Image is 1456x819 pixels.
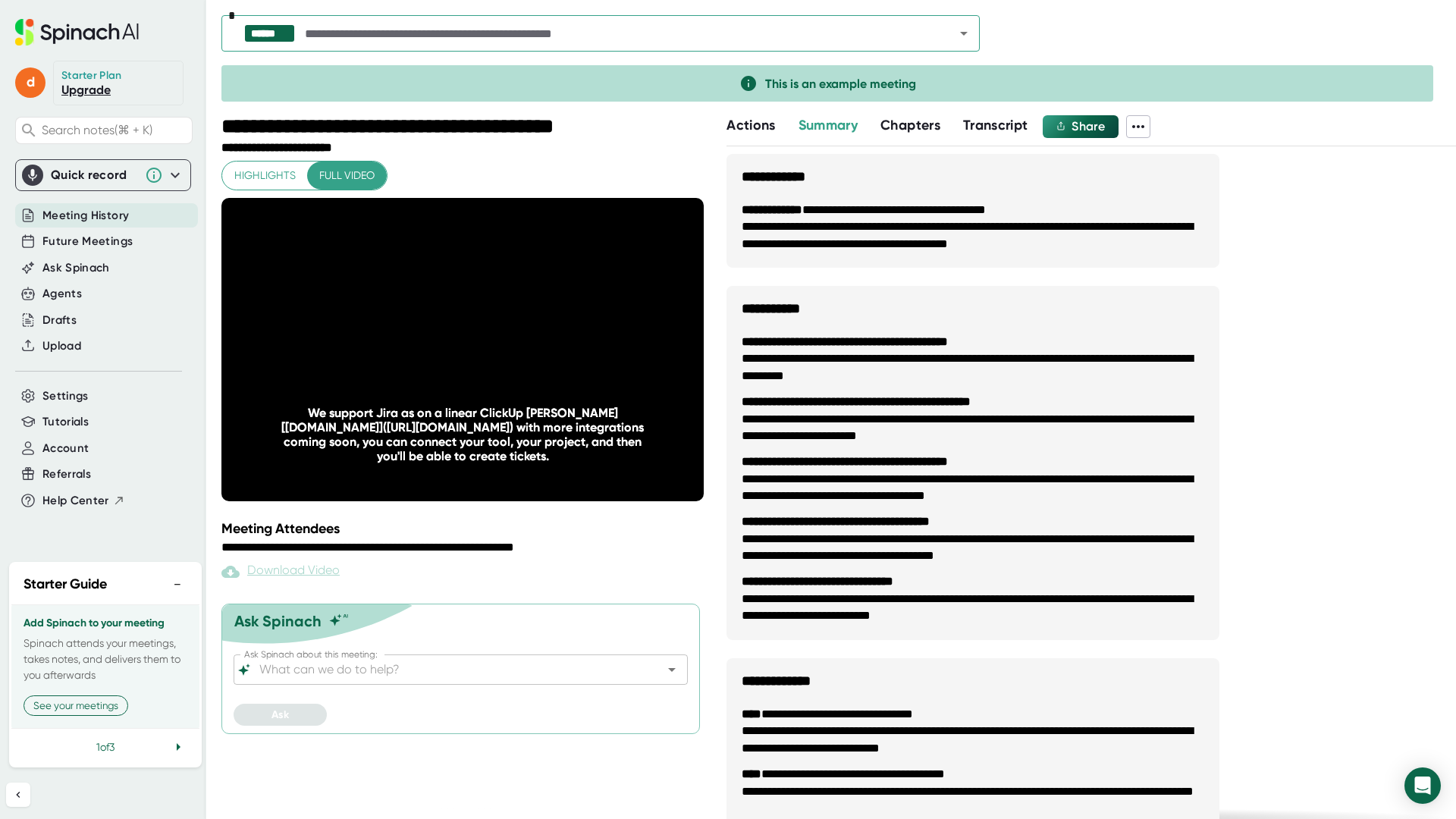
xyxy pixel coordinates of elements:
[51,168,137,183] div: Quick record
[22,160,184,190] div: Quick record
[765,77,916,91] span: This is an example meeting
[61,83,111,97] a: Upgrade
[42,259,110,277] button: Ask Spinach
[61,69,122,83] div: Starter Plan
[799,115,858,136] button: Summary
[234,704,327,726] button: Ask
[1072,119,1105,133] span: Share
[42,413,89,431] button: Tutorials
[221,520,708,537] div: Meeting Attendees
[42,207,129,224] button: Meeting History
[953,23,974,44] button: Open
[726,117,775,133] span: Actions
[42,492,125,510] button: Help Center
[42,312,77,329] button: Drafts
[234,166,296,185] span: Highlights
[799,117,858,133] span: Summary
[726,115,775,136] button: Actions
[42,440,89,457] button: Account
[1043,115,1119,138] button: Share
[42,285,82,303] button: Agents
[24,617,187,629] h3: Add Spinach to your meeting
[24,574,107,595] h2: Starter Guide
[42,233,133,250] button: Future Meetings
[963,115,1028,136] button: Transcript
[271,708,289,721] span: Ask
[42,466,91,483] button: Referrals
[15,67,45,98] span: d
[24,635,187,683] p: Spinach attends your meetings, takes notes, and delivers them to you afterwards
[42,123,188,137] span: Search notes (⌘ + K)
[319,166,375,185] span: Full video
[307,162,387,190] button: Full video
[6,783,30,807] button: Collapse sidebar
[168,573,187,595] button: −
[256,659,639,680] input: What can we do to help?
[963,117,1028,133] span: Transcript
[42,388,89,405] button: Settings
[880,117,940,133] span: Chapters
[880,115,940,136] button: Chapters
[222,162,308,190] button: Highlights
[42,337,81,355] button: Upload
[270,406,656,463] div: We support Jira as on a linear ClickUp [PERSON_NAME] [[DOMAIN_NAME]]([URL][DOMAIN_NAME]) with mor...
[42,492,109,510] span: Help Center
[661,659,682,680] button: Open
[221,563,340,581] div: Paid feature
[1404,767,1441,804] div: Open Intercom Messenger
[96,741,115,753] span: 1 of 3
[234,612,322,630] div: Ask Spinach
[24,695,128,716] button: See your meetings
